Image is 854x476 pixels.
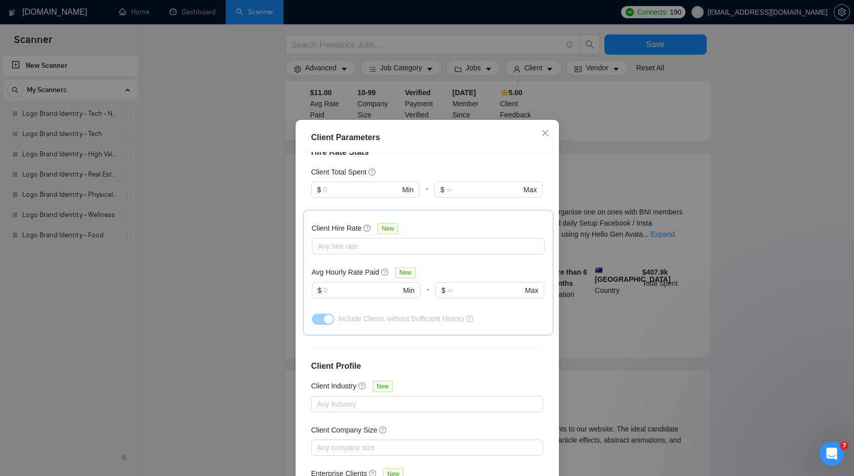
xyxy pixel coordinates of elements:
[378,223,398,234] span: New
[311,360,543,372] h4: Client Profile
[441,285,445,296] span: $
[466,315,473,322] span: question-circle
[323,285,401,296] input: 0
[311,132,543,144] div: Client Parameters
[395,267,416,278] span: New
[363,224,372,232] span: question-circle
[840,442,848,450] span: 7
[541,129,549,137] span: close
[381,268,389,276] span: question-circle
[338,315,464,323] span: Include Clients without Sufficient History
[312,267,380,278] h5: Avg Hourly Rate Paid
[317,184,321,195] span: $
[323,184,400,195] input: 0
[358,382,367,390] span: question-circle
[369,168,377,176] span: question-circle
[311,166,367,178] h5: Client Total Spent
[525,285,538,296] span: Max
[318,285,322,296] span: $
[421,282,435,311] div: -
[403,285,415,296] span: Min
[373,381,393,392] span: New
[820,442,844,466] iframe: Intercom live chat
[402,184,414,195] span: Min
[420,182,434,210] div: -
[379,426,387,434] span: question-circle
[440,184,444,195] span: $
[311,424,378,436] h5: Client Company Size
[312,223,362,234] h5: Client Hire Rate
[311,380,356,392] h5: Client Industry
[532,120,559,147] button: Close
[523,184,537,195] span: Max
[448,285,523,296] input: ∞
[311,146,543,158] h4: Hire Rate Stats
[446,184,521,195] input: ∞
